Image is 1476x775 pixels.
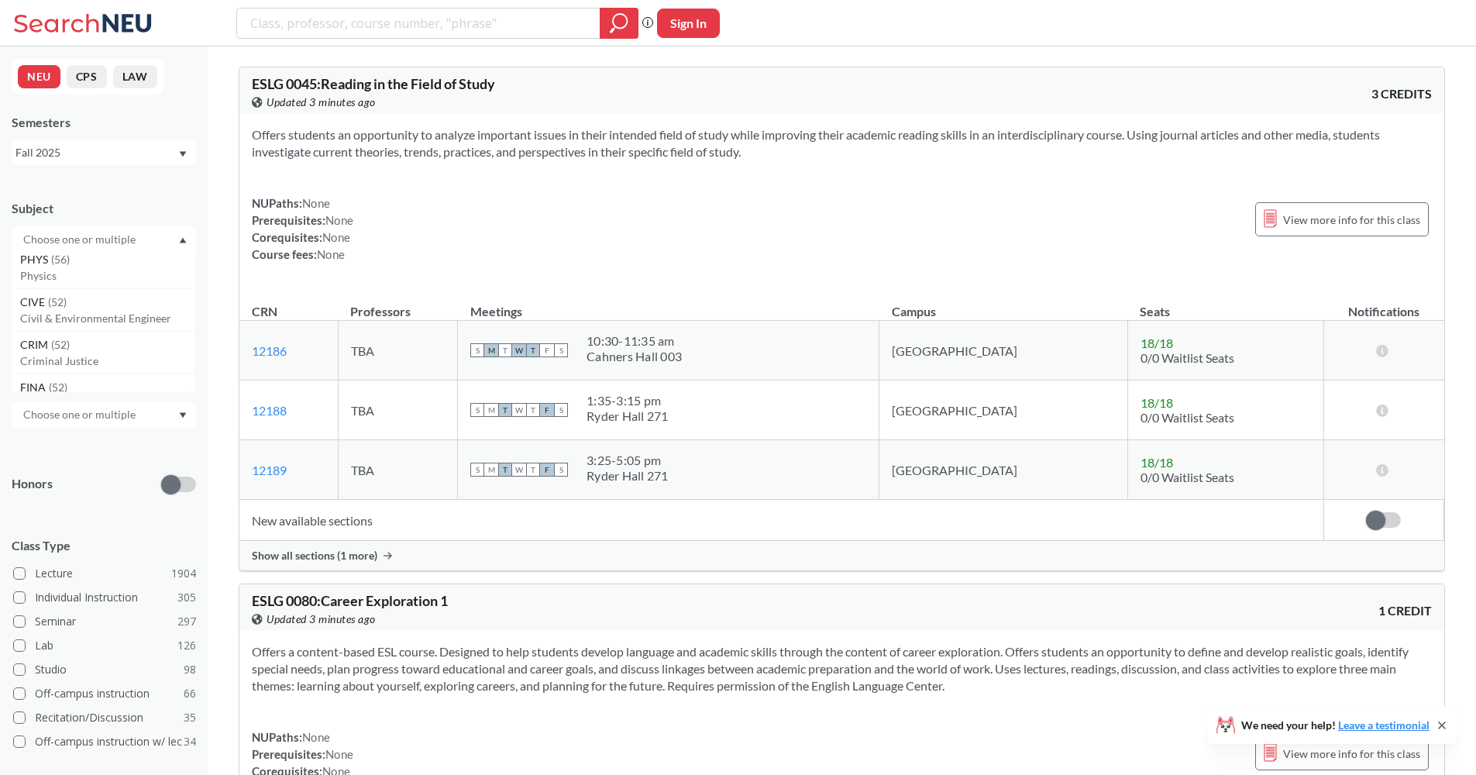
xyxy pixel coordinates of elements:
[171,565,196,582] span: 1904
[184,685,196,702] span: 66
[1338,718,1430,732] a: Leave a testimonial
[252,463,287,477] a: 12189
[15,405,146,424] input: Choose one or multiple
[239,541,1444,570] div: Show all sections (1 more)
[1283,744,1420,763] span: View more info for this class
[1141,395,1173,410] span: 18 / 18
[498,343,512,357] span: T
[249,10,589,36] input: Class, professor, course number, "phrase"
[587,333,682,349] div: 10:30 - 11:35 am
[51,338,70,351] span: ( 52 )
[20,311,195,326] p: Civil & Environmental Engineer
[252,549,377,563] span: Show all sections (1 more)
[12,401,196,428] div: Dropdown arrow
[484,463,498,477] span: M
[1141,410,1234,425] span: 0/0 Waitlist Seats
[587,468,669,484] div: Ryder Hall 271
[20,268,195,284] p: Physics
[184,709,196,726] span: 35
[20,353,195,369] p: Criminal Justice
[587,393,669,408] div: 1:35 - 3:15 pm
[177,589,196,606] span: 305
[322,230,350,244] span: None
[18,65,60,88] button: NEU
[15,230,146,249] input: Choose one or multiple
[184,733,196,750] span: 34
[12,537,196,554] span: Class Type
[252,343,287,358] a: 12186
[540,463,554,477] span: F
[67,65,107,88] button: CPS
[179,151,187,157] svg: Dropdown arrow
[1283,210,1420,229] span: View more info for this class
[458,288,879,321] th: Meetings
[252,403,287,418] a: 12188
[484,343,498,357] span: M
[13,732,196,752] label: Off-campus instruction w/ lec
[15,144,177,161] div: Fall 2025
[554,343,568,357] span: S
[317,247,345,261] span: None
[338,288,457,321] th: Professors
[13,635,196,656] label: Lab
[49,381,67,394] span: ( 52 )
[179,237,187,243] svg: Dropdown arrow
[484,403,498,417] span: M
[239,500,1323,541] td: New available sections
[512,403,526,417] span: W
[1141,470,1234,484] span: 0/0 Waitlist Seats
[470,403,484,417] span: S
[267,94,376,111] span: Updated 3 minutes ago
[526,403,540,417] span: T
[879,288,1127,321] th: Campus
[1371,85,1432,102] span: 3 CREDITS
[252,592,448,609] span: ESLG 0080 : Career Exploration 1
[179,412,187,418] svg: Dropdown arrow
[13,684,196,704] label: Off-campus instruction
[587,349,682,364] div: Cahners Hall 003
[252,303,277,320] div: CRN
[554,463,568,477] span: S
[338,321,457,381] td: TBA
[610,12,628,34] svg: magnifying glass
[498,403,512,417] span: T
[48,295,67,308] span: ( 52 )
[113,65,157,88] button: LAW
[12,114,196,131] div: Semesters
[12,226,196,253] div: Dropdown arrowCS(115)Computer ScienceNRSG(76)NursingEECE(72)Electrical and Comp EngineerngCHEM(69...
[302,196,330,210] span: None
[1141,455,1173,470] span: 18 / 18
[600,8,638,39] div: magnifying glass
[1141,350,1234,365] span: 0/0 Waitlist Seats
[252,195,353,263] div: NUPaths: Prerequisites: Corequisites: Course fees:
[51,253,70,266] span: ( 56 )
[338,381,457,440] td: TBA
[498,463,512,477] span: T
[325,213,353,227] span: None
[13,563,196,584] label: Lecture
[252,643,1432,694] section: Offers a content-based ESL course. Designed to help students develop language and academic skills...
[13,708,196,728] label: Recitation/Discussion
[177,613,196,630] span: 297
[325,747,353,761] span: None
[540,403,554,417] span: F
[879,321,1127,381] td: [GEOGRAPHIC_DATA]
[252,75,495,92] span: ESLG 0045 : Reading in the Field of Study
[1378,602,1432,619] span: 1 CREDIT
[13,660,196,680] label: Studio
[879,381,1127,440] td: [GEOGRAPHIC_DATA]
[1323,288,1443,321] th: Notifications
[20,336,51,353] span: CRIM
[184,661,196,678] span: 98
[177,637,196,654] span: 126
[302,730,330,744] span: None
[587,408,669,424] div: Ryder Hall 271
[470,343,484,357] span: S
[470,463,484,477] span: S
[338,440,457,500] td: TBA
[512,463,526,477] span: W
[20,294,48,311] span: CIVE
[267,611,376,628] span: Updated 3 minutes ago
[12,475,53,493] p: Honors
[12,140,196,165] div: Fall 2025Dropdown arrow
